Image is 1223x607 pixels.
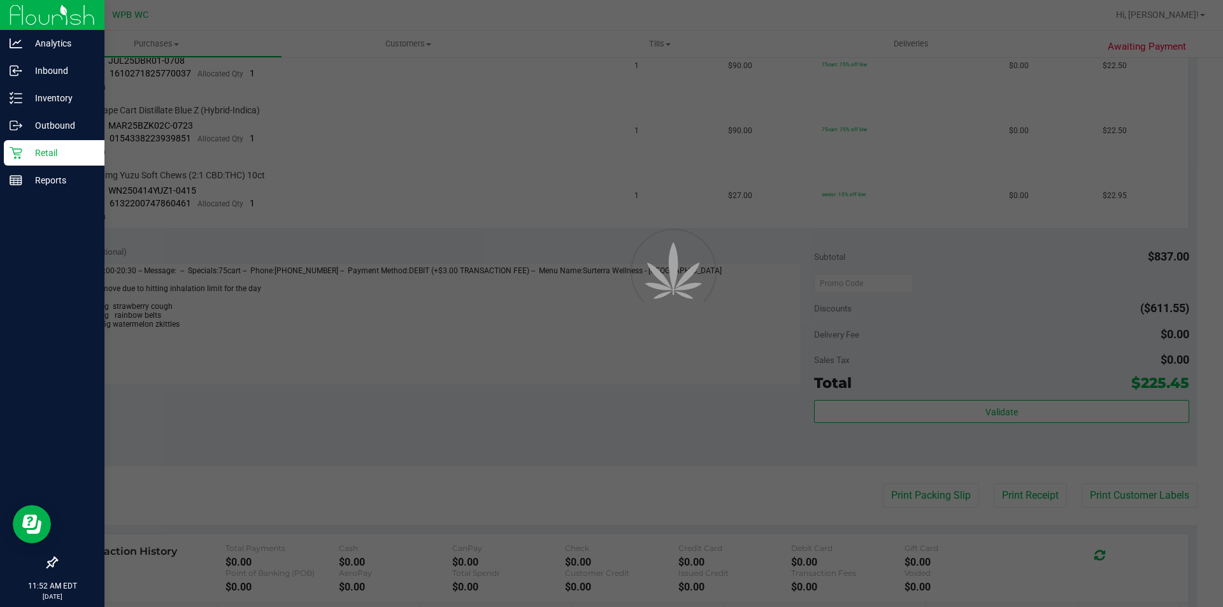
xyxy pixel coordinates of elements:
[22,90,99,106] p: Inventory
[22,63,99,78] p: Inbound
[6,592,99,601] p: [DATE]
[10,64,22,77] inline-svg: Inbound
[13,505,51,543] iframe: Resource center
[22,145,99,161] p: Retail
[10,37,22,50] inline-svg: Analytics
[10,119,22,132] inline-svg: Outbound
[22,173,99,188] p: Reports
[10,92,22,104] inline-svg: Inventory
[22,118,99,133] p: Outbound
[6,580,99,592] p: 11:52 AM EDT
[22,36,99,51] p: Analytics
[10,174,22,187] inline-svg: Reports
[10,146,22,159] inline-svg: Retail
